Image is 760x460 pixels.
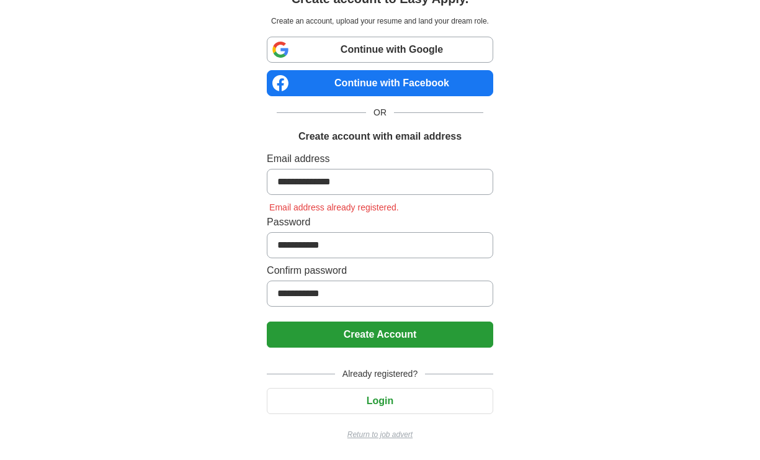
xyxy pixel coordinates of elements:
[267,37,493,63] a: Continue with Google
[267,322,493,348] button: Create Account
[267,429,493,440] a: Return to job advert
[267,263,493,278] label: Confirm password
[267,215,493,230] label: Password
[267,151,493,166] label: Email address
[267,395,493,406] a: Login
[267,202,401,212] span: Email address already registered.
[335,368,425,381] span: Already registered?
[267,388,493,414] button: Login
[269,16,491,27] p: Create an account, upload your resume and land your dream role.
[366,106,394,119] span: OR
[298,129,462,144] h1: Create account with email address
[267,70,493,96] a: Continue with Facebook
